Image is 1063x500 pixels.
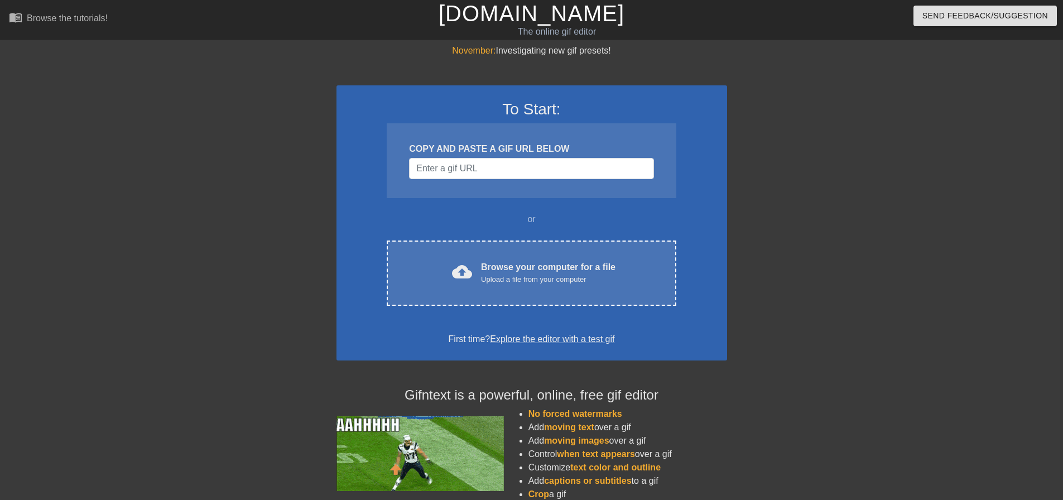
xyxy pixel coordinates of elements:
[544,476,631,485] span: captions or subtitles
[528,448,727,461] li: Control over a gif
[922,9,1048,23] span: Send Feedback/Suggestion
[557,449,635,459] span: when text appears
[336,416,504,491] img: football_small.gif
[409,142,653,156] div: COPY AND PASTE A GIF URL BELOW
[528,409,622,419] span: No forced watermarks
[336,44,727,57] div: Investigating new gif presets!
[452,46,496,55] span: November:
[336,387,727,403] h4: Gifntext is a powerful, online, free gif editor
[360,25,754,39] div: The online gif editor
[481,274,615,285] div: Upload a file from your computer
[913,6,1057,26] button: Send Feedback/Suggestion
[528,421,727,434] li: Add over a gif
[27,13,108,23] div: Browse the tutorials!
[351,100,713,119] h3: To Start:
[9,11,22,24] span: menu_book
[544,436,609,445] span: moving images
[452,262,472,282] span: cloud_upload
[409,158,653,179] input: Username
[528,461,727,474] li: Customize
[528,434,727,448] li: Add over a gif
[481,261,615,285] div: Browse your computer for a file
[570,463,661,472] span: text color and outline
[490,334,614,344] a: Explore the editor with a test gif
[9,11,108,28] a: Browse the tutorials!
[528,489,549,499] span: Crop
[365,213,698,226] div: or
[544,422,594,432] span: moving text
[528,474,727,488] li: Add to a gif
[439,1,624,26] a: [DOMAIN_NAME]
[351,333,713,346] div: First time?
